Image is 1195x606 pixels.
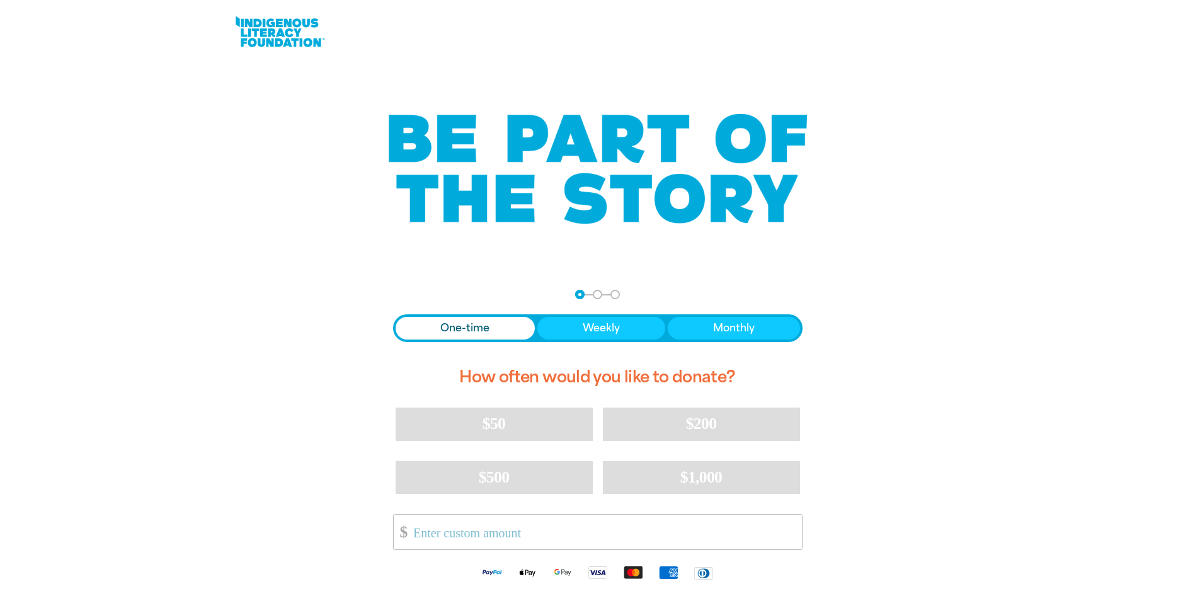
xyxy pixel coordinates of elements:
button: $500 [396,461,593,494]
span: $50 [483,414,505,433]
span: Weekly [583,321,620,336]
img: Paypal logo [474,565,510,580]
button: $1,000 [603,461,800,494]
button: $50 [396,408,593,440]
span: $1,000 [680,468,723,486]
img: Mastercard logo [615,565,651,580]
span: Monthly [713,321,755,336]
button: Weekly [537,317,665,340]
button: Navigate to step 1 of 3 to enter your donation amount [575,290,585,299]
span: $ [394,518,408,546]
img: Diners Club logo [686,566,721,580]
span: $500 [479,468,510,486]
button: $200 [603,408,800,440]
h2: How often would you like to donate? [393,357,803,397]
input: Enter custom amount [404,515,801,549]
span: $200 [686,414,717,433]
div: Donation frequency [393,314,803,342]
button: Navigate to step 2 of 3 to enter your details [593,290,602,299]
button: Monthly [668,317,800,340]
img: Apple Pay logo [510,565,545,580]
div: Available payment methods [393,555,803,590]
span: One-time [440,321,489,336]
img: Google Pay logo [545,565,580,580]
button: Navigate to step 3 of 3 to enter your payment details [610,290,620,299]
button: One-time [396,317,535,340]
img: Visa logo [580,565,615,580]
img: Be part of the story [377,89,818,249]
img: American Express logo [651,565,686,580]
